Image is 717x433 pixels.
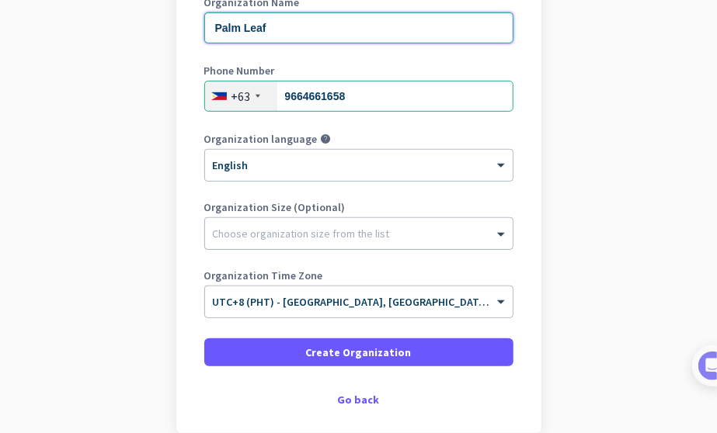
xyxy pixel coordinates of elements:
input: What is the name of your organization? [204,12,513,43]
i: help [321,133,332,144]
div: Go back [204,394,513,405]
span: Create Organization [306,345,412,360]
div: +63 [231,88,251,104]
button: Create Organization [204,338,513,366]
input: 2 3234 5678 [204,81,513,112]
label: Organization Size (Optional) [204,202,513,213]
label: Phone Number [204,65,513,76]
label: Organization Time Zone [204,270,513,281]
label: Organization language [204,133,318,144]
